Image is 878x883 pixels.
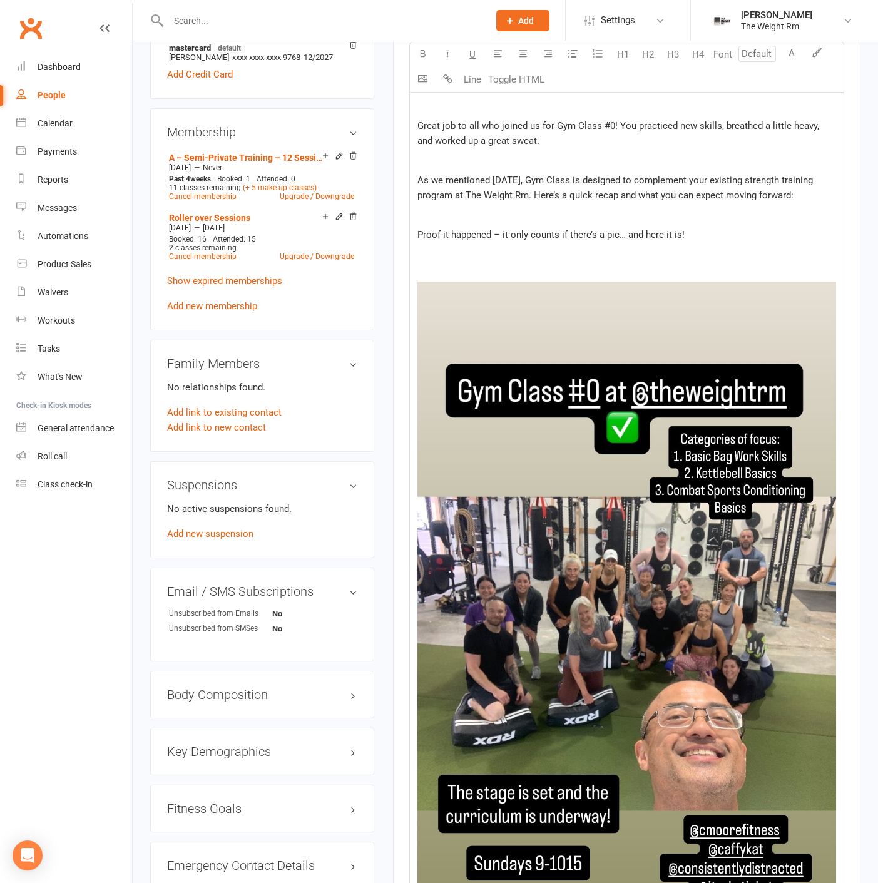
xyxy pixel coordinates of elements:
[610,42,635,67] button: H1
[741,9,812,21] div: [PERSON_NAME]
[167,528,253,539] a: Add new suspension
[167,584,357,598] h3: Email / SMS Subscriptions
[16,278,132,307] a: Waivers
[38,175,68,185] div: Reports
[214,43,245,53] span: default
[38,203,77,213] div: Messages
[243,183,317,192] a: (+ 5 make-up classes)
[601,6,635,34] span: Settings
[485,67,548,92] button: Toggle HTML
[169,623,272,635] div: Unsubscribed from SMSes
[16,414,132,442] a: General attendance kiosk mode
[738,46,776,62] input: Default
[469,49,476,60] span: U
[169,183,241,192] span: 11 classes remaining
[280,192,354,201] a: Upgrade / Downgrade
[167,41,357,64] li: [PERSON_NAME]
[16,194,132,222] a: Messages
[16,442,132,471] a: Roll call
[169,153,322,163] a: A – Semi-Private Training – 12 Sessions/Month (AutoPay)
[232,53,300,62] span: xxxx xxxx xxxx 9768
[166,163,357,173] div: —
[460,42,485,67] button: U
[213,235,256,243] span: Attended: 15
[16,166,132,194] a: Reports
[169,43,351,53] strong: mastercard
[779,42,804,67] button: A
[16,307,132,335] a: Workouts
[16,363,132,391] a: What's New
[16,222,132,250] a: Automations
[167,380,357,395] p: No relationships found.
[217,175,250,183] span: Booked: 1
[417,120,822,146] span: Great job to all who joined us for Gym Class #0! You practiced new skills, breathed a little heav...
[38,118,73,128] div: Calendar
[169,192,237,201] a: Cancel membership
[167,501,357,516] p: No active suspensions found.
[167,420,266,435] a: Add link to new contact
[166,223,357,233] div: —
[38,287,68,297] div: Waivers
[167,745,357,758] h3: Key Demographics
[417,229,685,240] span: Proof it happened – it only counts if there’s a pic… and here it is!
[272,624,344,633] strong: No
[38,479,93,489] div: Class check-in
[16,335,132,363] a: Tasks
[38,315,75,325] div: Workouts
[167,357,357,370] h3: Family Members
[169,175,190,183] span: Past 4
[167,478,357,492] h3: Suspensions
[685,42,710,67] button: H4
[16,471,132,499] a: Class kiosk mode
[169,163,191,172] span: [DATE]
[165,12,480,29] input: Search...
[38,372,83,382] div: What's New
[304,53,333,62] span: 12/2027
[741,21,812,32] div: The Weight Rm
[635,42,660,67] button: H2
[16,110,132,138] a: Calendar
[38,423,114,433] div: General attendance
[38,90,66,100] div: People
[496,10,549,31] button: Add
[166,175,214,183] div: weeks
[16,53,132,81] a: Dashboard
[169,252,237,261] a: Cancel membership
[272,609,344,618] strong: No
[710,42,735,67] button: Font
[169,235,207,243] span: Booked: 16
[167,802,357,815] h3: Fitness Goals
[203,163,222,172] span: Never
[38,62,81,72] div: Dashboard
[710,8,735,33] img: thumb_image1749576563.png
[15,13,46,44] a: Clubworx
[16,81,132,110] a: People
[660,42,685,67] button: H3
[167,859,357,872] h3: Emergency Contact Details
[417,175,815,201] span: As we mentioned [DATE], Gym Class is designed to complement your existing strength training progr...
[280,252,354,261] a: Upgrade / Downgrade
[167,125,357,139] h3: Membership
[16,250,132,278] a: Product Sales
[460,67,485,92] button: Line
[169,213,250,223] a: Roller over Sessions
[257,175,295,183] span: Attended: 0
[169,608,272,620] div: Unsubscribed from Emails
[38,344,60,354] div: Tasks
[167,275,282,287] a: Show expired memberships
[203,223,225,232] span: [DATE]
[38,259,91,269] div: Product Sales
[38,146,77,156] div: Payments
[38,231,88,241] div: Automations
[518,16,534,26] span: Add
[38,451,67,461] div: Roll call
[167,405,282,420] a: Add link to existing contact
[16,138,132,166] a: Payments
[13,840,43,870] div: Open Intercom Messenger
[167,300,257,312] a: Add new membership
[169,243,237,252] span: 2 classes remaining
[167,688,357,702] h3: Body Composition
[167,67,233,82] a: Add Credit Card
[169,223,191,232] span: [DATE]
